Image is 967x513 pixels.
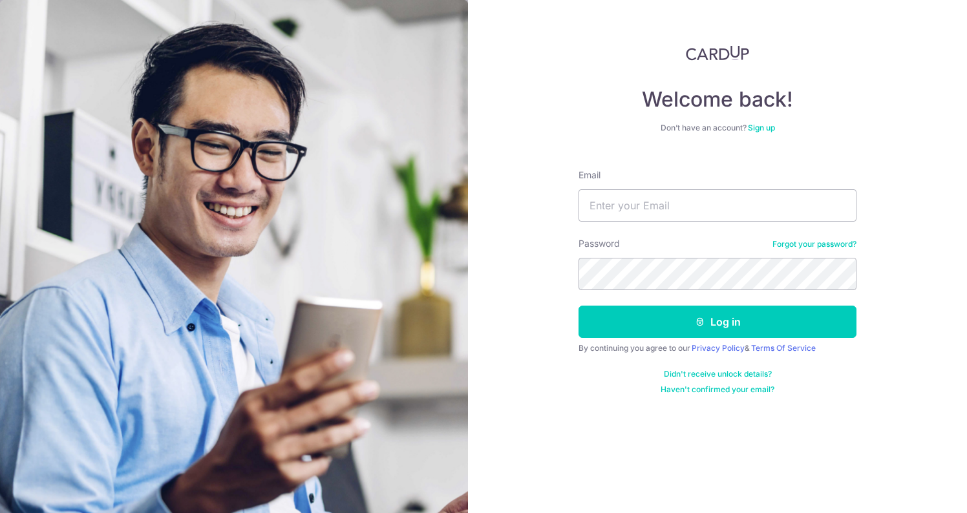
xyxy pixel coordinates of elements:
img: CardUp Logo [686,45,749,61]
a: Privacy Policy [692,343,745,353]
a: Haven't confirmed your email? [661,384,774,395]
button: Log in [579,306,856,338]
a: Forgot your password? [772,239,856,249]
a: Terms Of Service [751,343,816,353]
input: Enter your Email [579,189,856,222]
a: Sign up [748,123,775,132]
a: Didn't receive unlock details? [664,369,772,379]
div: Don’t have an account? [579,123,856,133]
label: Password [579,237,620,250]
label: Email [579,169,600,182]
div: By continuing you agree to our & [579,343,856,353]
h4: Welcome back! [579,87,856,112]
